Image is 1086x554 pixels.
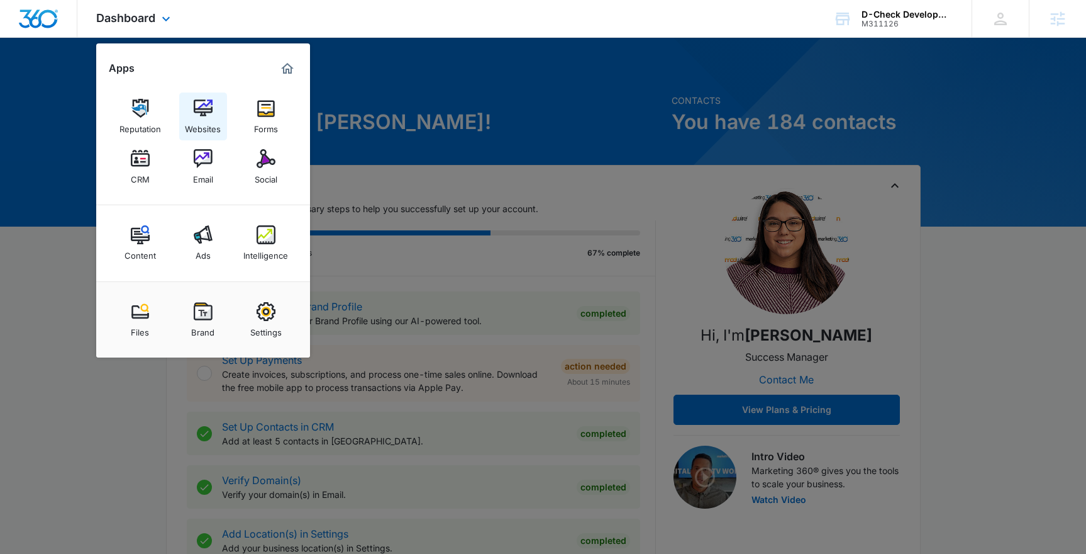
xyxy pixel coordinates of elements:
div: Content [125,244,156,261]
div: Reputation [119,118,161,134]
div: Social [255,168,277,184]
a: Brand [179,296,227,344]
div: Intelligence [243,244,288,261]
div: Ads [196,244,211,261]
div: Brand [191,321,214,337]
a: Settings [242,296,290,344]
a: Files [116,296,164,344]
div: CRM [131,168,150,184]
a: Content [116,219,164,267]
div: account name [862,9,953,20]
a: CRM [116,143,164,191]
span: Dashboard [96,11,155,25]
a: Forms [242,93,290,140]
div: Settings [250,321,282,337]
div: Email [193,168,213,184]
div: account id [862,20,953,28]
div: Websites [185,118,221,134]
a: Marketing 360® Dashboard [277,59,297,79]
h2: Apps [109,62,135,74]
div: Forms [254,118,278,134]
a: Email [179,143,227,191]
a: Social [242,143,290,191]
a: Ads [179,219,227,267]
div: Files [131,321,149,337]
a: Intelligence [242,219,290,267]
a: Websites [179,93,227,140]
a: Reputation [116,93,164,140]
